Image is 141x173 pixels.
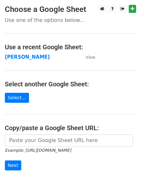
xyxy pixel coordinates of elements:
[5,80,136,88] h4: Select another Google Sheet:
[79,54,95,60] a: View
[5,148,71,153] small: Example: [URL][DOMAIN_NAME]
[86,55,95,60] small: View
[5,5,136,14] h3: Choose a Google Sheet
[5,43,136,51] h4: Use a recent Google Sheet:
[5,124,136,132] h4: Copy/paste a Google Sheet URL:
[5,160,21,170] input: Next
[5,134,133,147] input: Paste your Google Sheet URL here
[5,93,29,103] a: Select...
[5,17,136,24] p: Use one of the options below...
[5,54,50,60] a: [PERSON_NAME]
